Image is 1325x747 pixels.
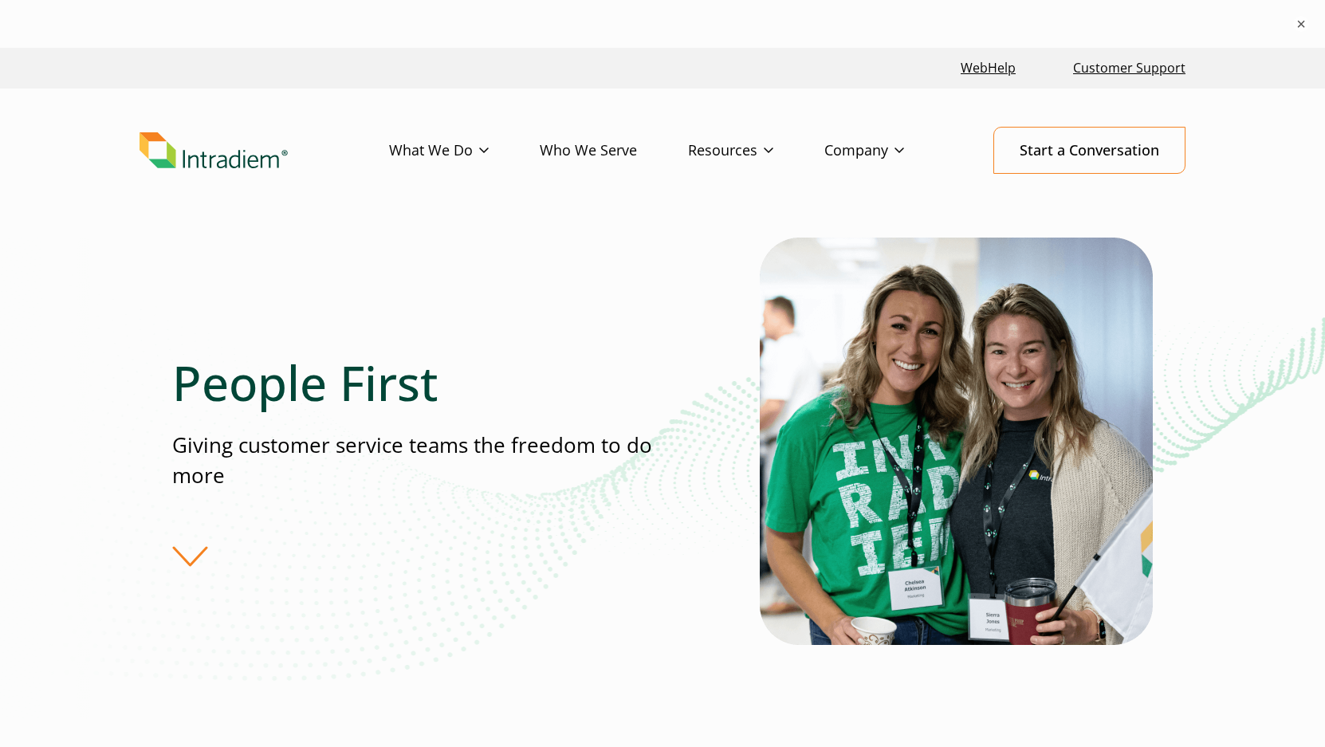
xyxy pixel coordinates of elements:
[954,51,1022,85] a: Link opens in a new window
[1067,51,1192,85] a: Customer Support
[140,132,288,169] img: Intradiem
[688,128,824,174] a: Resources
[140,132,389,169] a: Link to homepage of Intradiem
[1293,16,1309,32] button: ×
[389,128,540,174] a: What We Do
[172,431,662,490] p: Giving customer service teams the freedom to do more
[824,128,955,174] a: Company
[172,354,662,411] h1: People First
[540,128,688,174] a: Who We Serve
[760,238,1153,645] img: Two contact center partners from Intradiem smiling
[993,127,1185,174] a: Start a Conversation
